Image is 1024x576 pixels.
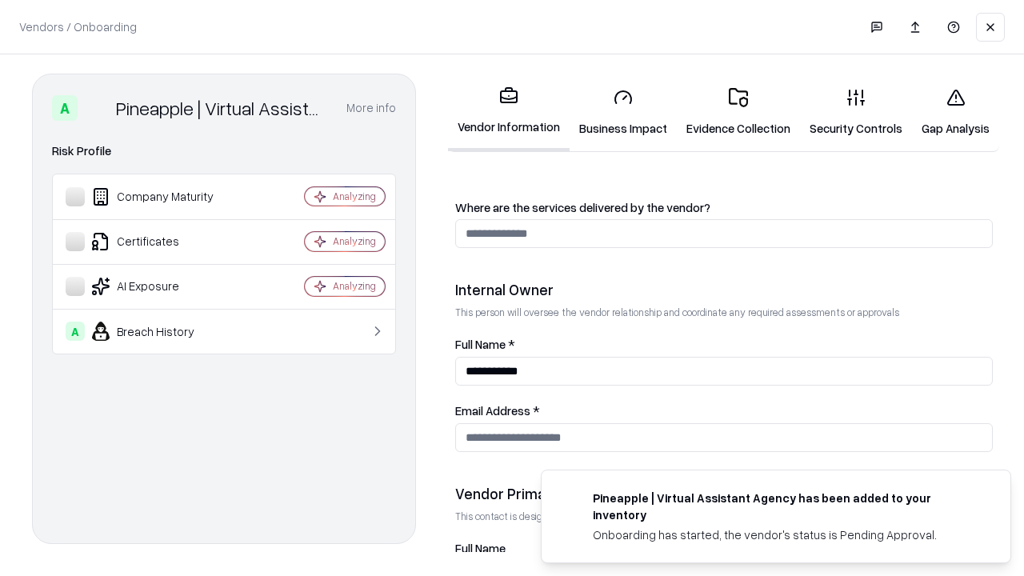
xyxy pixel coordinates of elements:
[19,18,137,35] p: Vendors / Onboarding
[455,202,993,214] label: Where are the services delivered by the vendor?
[455,306,993,319] p: This person will oversee the vendor relationship and coordinate any required assessments or appro...
[448,74,570,151] a: Vendor Information
[333,279,376,293] div: Analyzing
[52,95,78,121] div: A
[593,526,972,543] div: Onboarding has started, the vendor's status is Pending Approval.
[561,490,580,509] img: trypineapple.com
[84,95,110,121] img: Pineapple | Virtual Assistant Agency
[677,75,800,150] a: Evidence Collection
[66,232,257,251] div: Certificates
[800,75,912,150] a: Security Controls
[593,490,972,523] div: Pineapple | Virtual Assistant Agency has been added to your inventory
[455,542,993,554] label: Full Name
[116,95,327,121] div: Pineapple | Virtual Assistant Agency
[455,280,993,299] div: Internal Owner
[333,234,376,248] div: Analyzing
[66,277,257,296] div: AI Exposure
[455,405,993,417] label: Email Address *
[346,94,396,122] button: More info
[66,322,257,341] div: Breach History
[455,338,993,350] label: Full Name *
[66,322,85,341] div: A
[455,484,993,503] div: Vendor Primary Contact
[66,187,257,206] div: Company Maturity
[912,75,999,150] a: Gap Analysis
[570,75,677,150] a: Business Impact
[333,190,376,203] div: Analyzing
[52,142,396,161] div: Risk Profile
[455,510,993,523] p: This contact is designated to receive the assessment request from Shift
